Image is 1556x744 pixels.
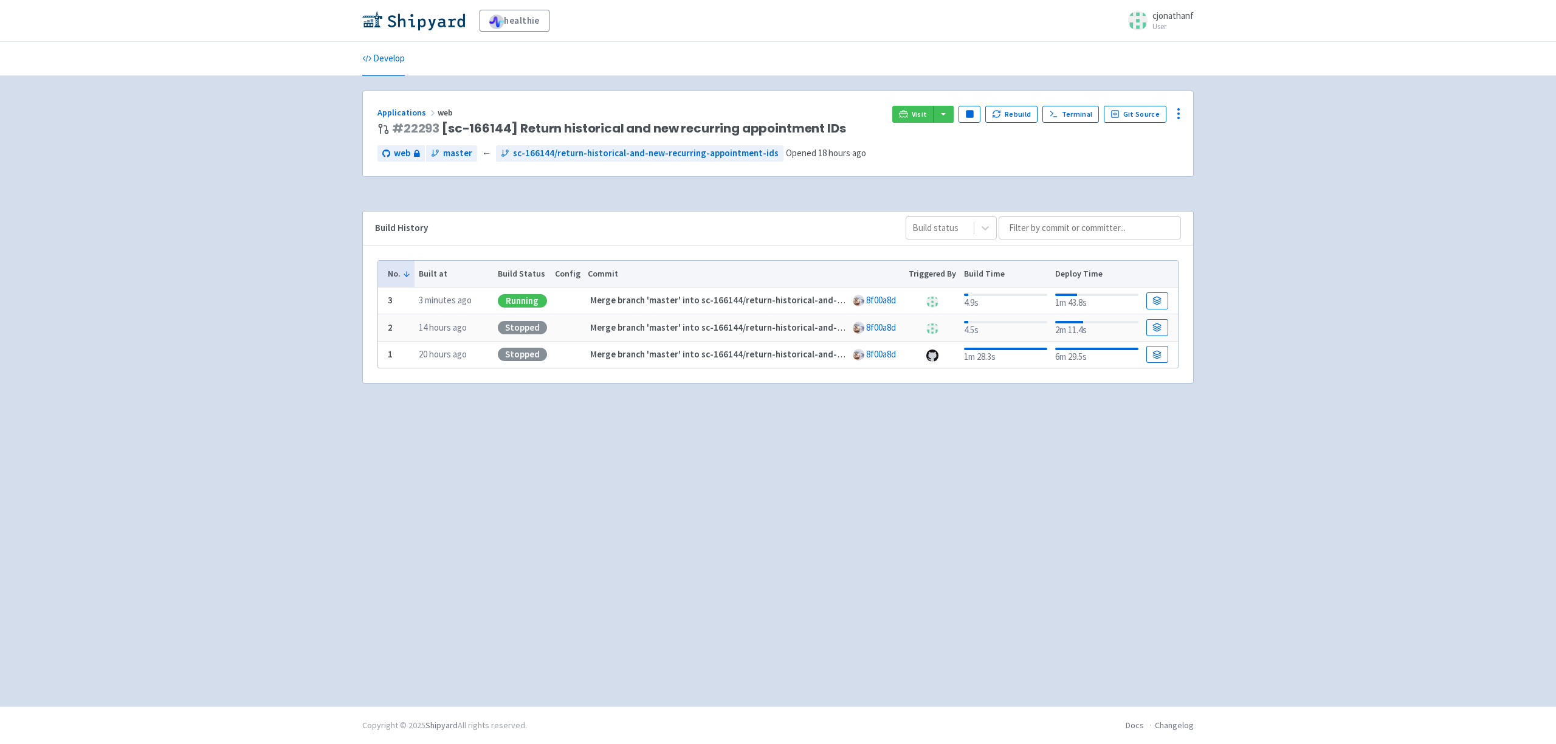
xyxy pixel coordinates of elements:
b: 1 [388,348,393,360]
th: Build Status [494,261,551,288]
a: Build Details [1146,319,1168,336]
a: Build Details [1146,346,1168,363]
a: Terminal [1042,106,1099,123]
a: Shipyard [425,720,458,731]
div: Copyright © 2025 All rights reserved. [362,719,527,732]
a: 8f00a8d [866,348,896,360]
a: healthie [480,10,549,32]
div: 4.5s [964,319,1047,337]
a: Changelog [1155,720,1194,731]
span: cjonathanf [1152,10,1194,21]
th: Built at [415,261,494,288]
a: Develop [362,42,405,76]
time: 18 hours ago [818,147,866,159]
a: cjonathanf User [1121,11,1194,30]
div: 2m 11.4s [1055,319,1138,337]
div: 4.9s [964,291,1047,310]
span: Visit [912,109,928,119]
th: Build Time [960,261,1051,288]
button: Pause [959,106,980,123]
time: 20 hours ago [419,348,467,360]
button: No. [388,267,411,280]
div: 1m 28.3s [964,345,1047,364]
a: Docs [1126,720,1144,731]
span: web [438,107,455,118]
span: ← [482,146,491,160]
strong: Merge branch 'master' into sc-166144/return-historical-and-new-recurring-appointment-ids [590,348,967,360]
b: 3 [388,294,393,306]
button: Rebuild [985,106,1038,123]
a: 8f00a8d [866,322,896,333]
span: Opened [786,147,866,159]
strong: Merge branch 'master' into sc-166144/return-historical-and-new-recurring-appointment-ids [590,322,967,333]
a: 8f00a8d [866,294,896,306]
strong: Merge branch 'master' into sc-166144/return-historical-and-new-recurring-appointment-ids [590,294,967,306]
a: sc-166144/return-historical-and-new-recurring-appointment-ids [496,145,783,162]
span: web [394,146,410,160]
div: Running [498,294,547,308]
th: Commit [584,261,905,288]
span: sc-166144/return-historical-and-new-recurring-appointment-ids [513,146,779,160]
th: Config [551,261,584,288]
div: Stopped [498,321,547,334]
div: Build History [375,221,886,235]
a: Visit [892,106,934,123]
a: Applications [377,107,438,118]
a: Git Source [1104,106,1166,123]
div: 6m 29.5s [1055,345,1138,364]
span: [sc-166144] Return historical and new recurring appointment IDs [392,122,846,136]
a: master [426,145,477,162]
th: Triggered By [905,261,960,288]
a: #22293 [392,120,439,137]
img: Shipyard logo [362,11,465,30]
small: User [1152,22,1194,30]
div: Stopped [498,348,547,361]
time: 3 minutes ago [419,294,472,306]
a: Build Details [1146,292,1168,309]
a: web [377,145,425,162]
span: master [443,146,472,160]
div: 1m 43.8s [1055,291,1138,310]
th: Deploy Time [1051,261,1142,288]
input: Filter by commit or committer... [999,216,1181,239]
time: 14 hours ago [419,322,467,333]
b: 2 [388,322,393,333]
